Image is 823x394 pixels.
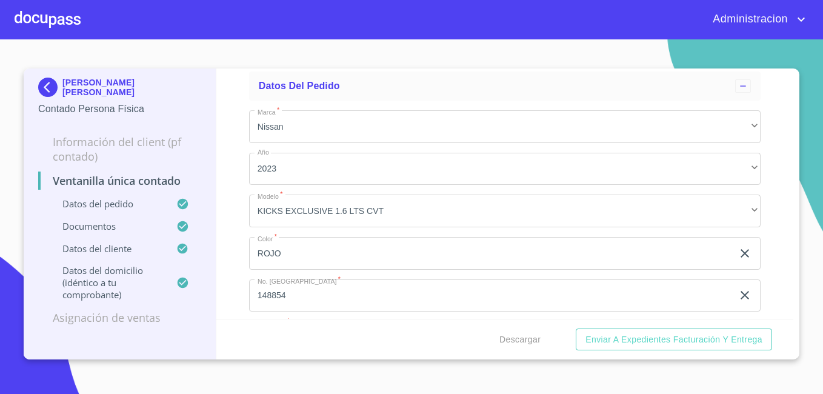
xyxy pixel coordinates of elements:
span: Enviar a Expedientes Facturación y Entrega [585,332,762,347]
p: Ventanilla única contado [38,173,201,188]
p: Datos del pedido [38,198,176,210]
span: Descargar [499,332,541,347]
button: Enviar a Expedientes Facturación y Entrega [576,329,772,351]
p: Datos del cliente [38,242,176,255]
div: Nissan [249,110,761,143]
button: account of current user [704,10,808,29]
button: clear input [738,246,752,261]
span: Datos del pedido [259,81,340,91]
button: Descargar [495,329,545,351]
div: 2023 [249,153,761,185]
p: Asignación de Ventas [38,310,201,325]
p: Datos del domicilio (idéntico a tu comprobante) [38,264,176,301]
p: Información del Client (PF contado) [38,135,201,164]
button: clear input [738,288,752,302]
span: Administracion [704,10,794,29]
div: KICKS EXCLUSIVE 1.6 LTS CVT [249,195,761,227]
p: [PERSON_NAME] [PERSON_NAME] [62,78,201,97]
div: Datos del pedido [249,72,761,101]
img: Docupass spot blue [38,78,62,97]
p: Contado Persona Física [38,102,201,116]
p: Documentos [38,220,176,232]
div: [PERSON_NAME] [PERSON_NAME] [38,78,201,102]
